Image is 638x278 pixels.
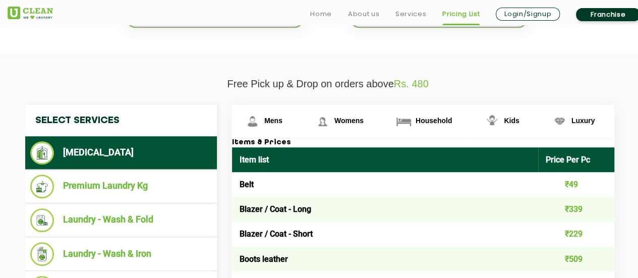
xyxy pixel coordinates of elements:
span: Household [416,117,452,125]
a: Home [310,8,332,20]
span: Mens [264,117,282,125]
img: Household [395,113,413,130]
a: Pricing List [442,8,480,20]
td: Boots leather [232,247,538,271]
td: Blazer / Coat - Short [232,221,538,246]
td: ₹509 [538,247,615,271]
span: Luxury [571,117,595,125]
a: About us [348,8,379,20]
span: Rs. 480 [394,78,429,89]
th: Price Per Pc [538,147,615,172]
img: Premium Laundry Kg [30,175,54,198]
a: Login/Signup [496,8,560,21]
li: [MEDICAL_DATA] [30,141,212,164]
li: Laundry - Wash & Iron [30,242,212,266]
span: Kids [504,117,519,125]
li: Premium Laundry Kg [30,175,212,198]
h4: Select Services [25,105,217,136]
img: Laundry - Wash & Iron [30,242,54,266]
img: UClean Laundry and Dry Cleaning [8,7,53,19]
img: Womens [314,113,331,130]
td: ₹339 [538,197,615,221]
th: Item list [232,147,538,172]
img: Laundry - Wash & Fold [30,208,54,232]
td: ₹229 [538,221,615,246]
td: ₹49 [538,172,615,197]
img: Kids [483,113,501,130]
span: Womens [334,117,364,125]
a: Services [395,8,426,20]
td: Belt [232,172,538,197]
li: Laundry - Wash & Fold [30,208,212,232]
td: Blazer / Coat - Long [232,197,538,221]
img: Mens [244,113,261,130]
h3: Items & Prices [232,138,614,147]
img: Luxury [551,113,568,130]
img: Dry Cleaning [30,141,54,164]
